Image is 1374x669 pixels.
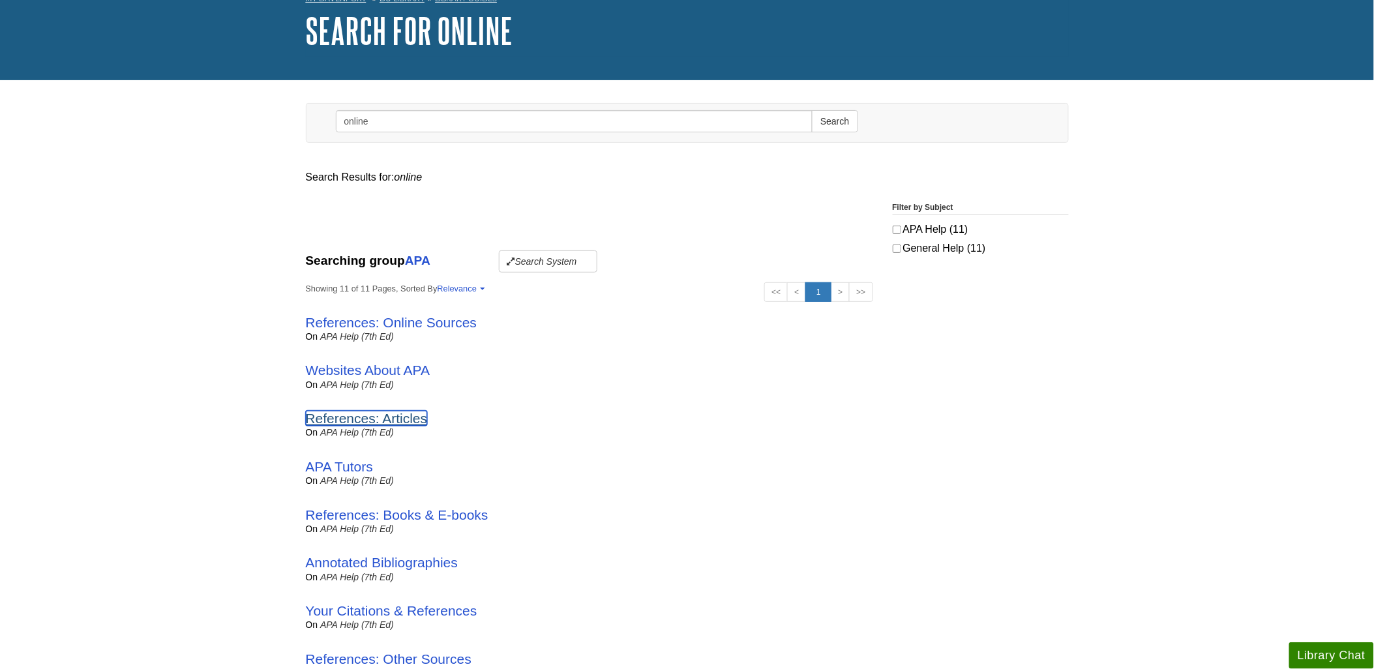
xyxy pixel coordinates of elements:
[336,110,813,132] input: Search this Group
[395,171,423,183] em: online
[499,250,597,273] button: Search System
[306,524,318,534] span: on
[306,250,873,273] div: Searching group
[306,507,488,522] a: References: Books & E-books
[805,282,831,302] a: 1
[893,226,901,234] input: APA Help (11)
[306,619,318,630] span: on
[320,331,394,342] a: APA Help (7th Ed)
[306,11,1069,50] h1: Search for online
[320,427,394,438] a: APA Help (7th Ed)
[306,459,374,474] a: APA Tutors
[306,170,1069,185] div: Search Results for:
[306,603,477,618] a: Your Citations & References
[831,282,850,302] a: >
[405,254,430,267] a: APA
[787,282,806,302] a: <
[306,651,471,666] a: References: Other Sources
[306,315,477,330] a: References: Online Sources
[764,282,788,302] a: <<
[320,524,394,534] a: APA Help (7th Ed)
[812,110,858,132] button: Search
[764,282,873,302] ul: Search Pagination
[306,427,318,438] span: on
[320,572,394,582] a: APA Help (7th Ed)
[1289,642,1374,669] button: Library Chat
[893,222,1069,237] label: APA Help (11)
[306,282,873,295] strong: Showing 11 of 11 Pages, Sorted By
[893,201,1069,215] legend: Filter by Subject
[306,572,318,582] span: on
[320,379,394,390] a: APA Help (7th Ed)
[320,619,394,630] a: APA Help (7th Ed)
[893,245,901,253] input: General Help (11)
[306,411,428,426] a: References: Articles
[306,331,318,342] span: on
[306,475,318,486] span: on
[306,363,430,378] a: Websites About APA
[306,379,318,390] span: on
[438,284,483,293] a: Relevance
[849,282,873,302] a: >>
[306,555,458,570] a: Annotated Bibliographies
[893,241,1069,256] label: General Help (11)
[320,475,394,486] a: APA Help (7th Ed)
